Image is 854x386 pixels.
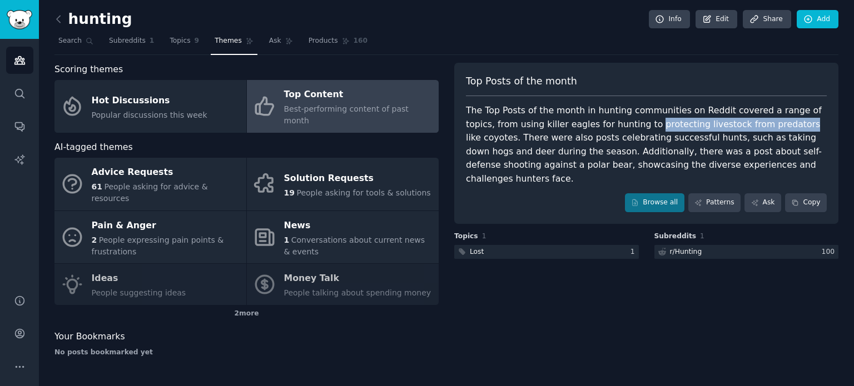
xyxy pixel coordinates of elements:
span: Themes [215,36,242,46]
span: Topics [454,232,478,242]
a: Advice Requests61People asking for advice & resources [54,158,246,210]
a: Search [54,32,97,55]
a: News1Conversations about current news & events [247,211,439,264]
a: Edit [696,10,737,29]
span: Top Posts of the month [466,74,577,88]
div: No posts bookmarked yet [54,348,439,358]
span: Your Bookmarks [54,330,125,344]
span: 1 [150,36,155,46]
div: The Top Posts of the month in hunting communities on Reddit covered a range of topics, from using... [466,104,827,186]
div: Pain & Anger [92,217,241,234]
span: People expressing pain points & frustrations [92,235,224,256]
a: Topics9 [166,32,203,55]
a: Pain & Anger2People expressing pain points & frustrations [54,211,246,264]
a: r/Hunting100 [654,245,839,259]
span: Conversations about current news & events [284,235,425,256]
a: Info [649,10,690,29]
span: Subreddits [654,232,697,242]
span: Ask [269,36,281,46]
div: Lost [470,247,484,257]
span: People asking for advice & resources [92,182,208,203]
span: AI-tagged themes [54,141,133,154]
div: Hot Discussions [92,92,207,109]
button: Copy [785,193,827,212]
a: Add [797,10,838,29]
span: 1 [482,232,486,240]
a: Solution Requests19People asking for tools & solutions [247,158,439,210]
a: Products160 [305,32,371,55]
a: Top ContentBest-performing content of past month [247,80,439,133]
a: Hot DiscussionsPopular discussions this week [54,80,246,133]
a: Themes [211,32,257,55]
a: Patterns [688,193,741,212]
h2: hunting [54,11,132,28]
div: 2 more [54,305,439,323]
div: Top Content [284,86,433,104]
span: Subreddits [109,36,146,46]
span: 9 [195,36,200,46]
img: GummySearch logo [7,10,32,29]
div: News [284,217,433,234]
span: 160 [354,36,368,46]
a: Ask [744,193,781,212]
span: Topics [170,36,190,46]
span: 19 [284,188,295,197]
span: People asking for tools & solutions [296,188,430,197]
span: Search [58,36,82,46]
div: Solution Requests [284,169,431,187]
a: Browse all [625,193,684,212]
div: 1 [630,247,639,257]
a: Share [743,10,791,29]
span: 1 [700,232,704,240]
a: Ask [265,32,297,55]
div: Advice Requests [92,164,241,182]
span: 2 [92,235,97,244]
span: Products [309,36,338,46]
span: Best-performing content of past month [284,104,409,125]
span: Popular discussions this week [92,111,207,119]
a: Subreddits1 [105,32,158,55]
a: Lost1 [454,245,639,259]
span: 61 [92,182,102,191]
div: 100 [822,247,838,257]
div: r/ Hunting [670,247,702,257]
span: Scoring themes [54,63,123,77]
span: 1 [284,235,290,244]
